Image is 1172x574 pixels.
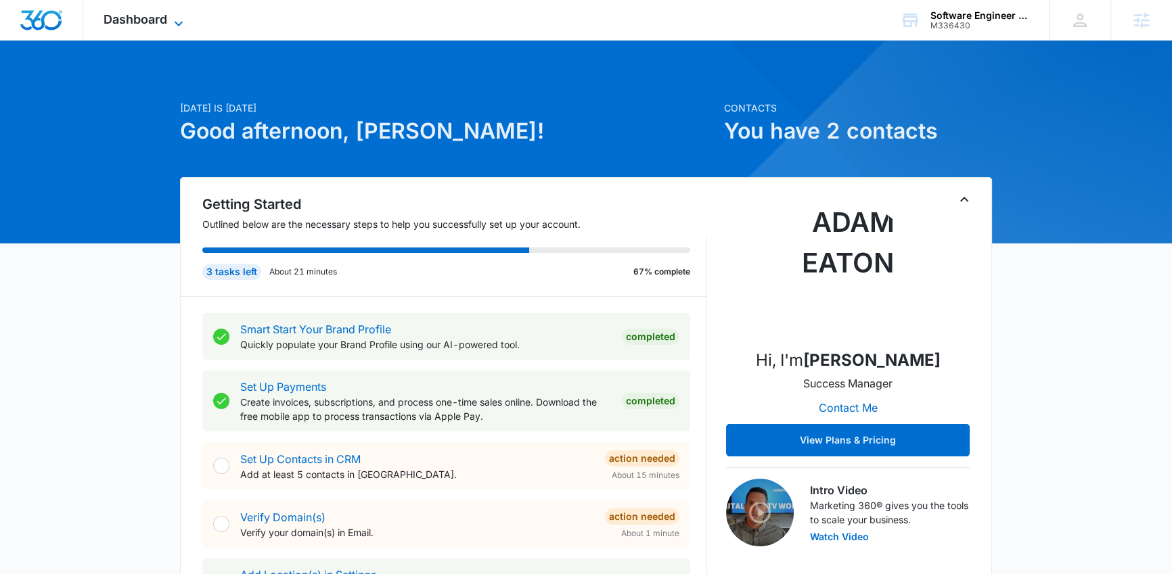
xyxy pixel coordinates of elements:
p: Create invoices, subscriptions, and process one-time sales online. Download the free mobile app t... [240,395,611,423]
button: Toggle Collapse [956,191,972,208]
div: account id [930,21,1029,30]
p: Add at least 5 contacts in [GEOGRAPHIC_DATA]. [240,467,594,481]
h1: You have 2 contacts [724,115,992,147]
span: About 15 minutes [612,469,679,481]
p: Hi, I'm [756,348,941,373]
h2: Getting Started [202,194,707,214]
div: 3 tasks left [202,264,261,280]
div: account name [930,10,1029,21]
a: Set Up Payments [240,380,326,393]
p: Success Manager [803,375,893,391]
a: Smart Start Your Brand Profile [240,322,391,336]
a: Verify Domain(s) [240,510,325,524]
a: Set Up Contacts in CRM [240,452,361,466]
strong: [PERSON_NAME] [803,350,941,370]
span: Dashboard [104,12,167,26]
p: Quickly populate your Brand Profile using our AI-powered tool. [240,337,611,352]
div: Completed [622,393,679,409]
button: Watch Video [810,532,869,542]
p: Verify your domain(s) in Email. [240,525,594,540]
button: View Plans & Pricing [726,424,970,456]
h1: Good afternoon, [PERSON_NAME]! [180,115,716,147]
p: 67% complete [633,266,690,278]
span: About 1 minute [621,527,679,540]
img: Adam Eaton [780,202,916,337]
h3: Intro Video [810,482,970,498]
button: Contact Me [805,391,891,424]
p: [DATE] is [DATE] [180,101,716,115]
p: Marketing 360® gives you the tools to scale your business. [810,498,970,527]
div: Action Needed [605,508,679,525]
div: Completed [622,329,679,345]
div: Action Needed [605,450,679,467]
p: About 21 minutes [269,266,337,278]
p: Outlined below are the necessary steps to help you successfully set up your account. [202,217,707,231]
p: Contacts [724,101,992,115]
img: Intro Video [726,479,794,546]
